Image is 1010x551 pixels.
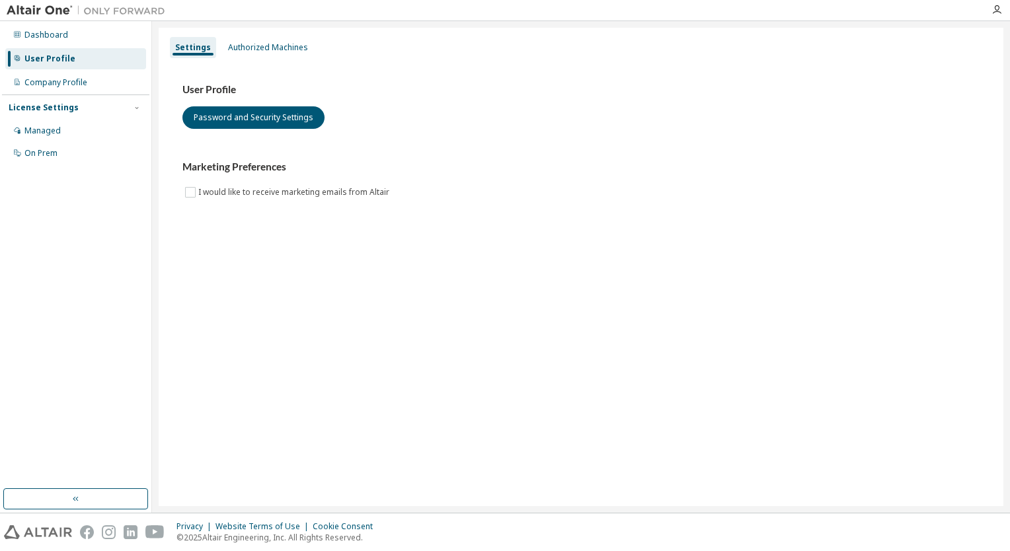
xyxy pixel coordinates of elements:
[24,77,87,88] div: Company Profile
[175,42,211,53] div: Settings
[198,184,392,200] label: I would like to receive marketing emails from Altair
[24,148,58,159] div: On Prem
[182,161,980,174] h3: Marketing Preferences
[102,525,116,539] img: instagram.svg
[124,525,137,539] img: linkedin.svg
[24,54,75,64] div: User Profile
[182,83,980,96] h3: User Profile
[145,525,165,539] img: youtube.svg
[24,126,61,136] div: Managed
[7,4,172,17] img: Altair One
[9,102,79,113] div: License Settings
[24,30,68,40] div: Dashboard
[313,521,381,532] div: Cookie Consent
[228,42,308,53] div: Authorized Machines
[176,532,381,543] p: © 2025 Altair Engineering, Inc. All Rights Reserved.
[182,106,325,129] button: Password and Security Settings
[176,521,215,532] div: Privacy
[215,521,313,532] div: Website Terms of Use
[4,525,72,539] img: altair_logo.svg
[80,525,94,539] img: facebook.svg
